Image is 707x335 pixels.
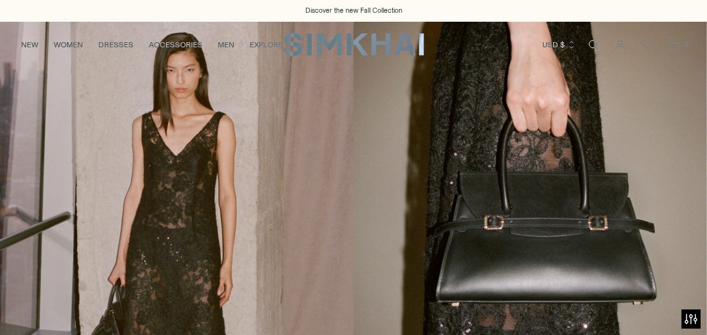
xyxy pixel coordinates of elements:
a: MEN [218,31,234,59]
a: Wishlist [634,32,660,58]
a: WOMEN [54,31,83,59]
a: DRESSES [98,31,133,59]
a: Go to the account page [607,32,633,58]
a: SIMKHAI [284,32,424,57]
a: Open search modal [581,32,606,58]
a: Discover the new Fall Collection [305,6,402,16]
span: 0 [680,38,692,50]
a: ACCESSORIES [149,31,202,59]
a: NEW [21,31,38,59]
button: USD $ [542,31,576,59]
a: Open cart modal [661,32,687,58]
a: EXPLORE [250,31,283,59]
